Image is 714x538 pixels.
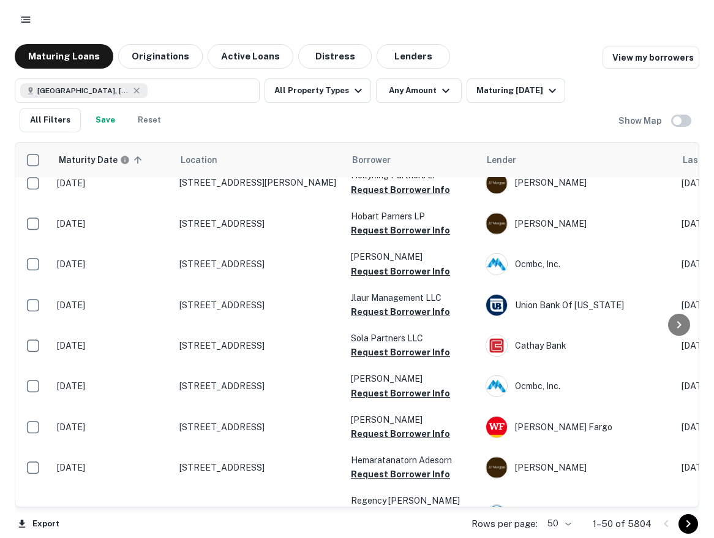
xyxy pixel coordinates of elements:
button: Request Borrower Info [351,467,450,482]
p: [STREET_ADDRESS] [179,259,339,270]
button: Request Borrower Info [351,345,450,360]
button: Go to next page [678,514,698,534]
button: All Filters [20,108,81,132]
p: [DATE] [57,176,167,190]
img: picture [486,335,507,356]
p: Jlaur Management LLC [351,291,473,305]
p: [DATE] [57,257,167,271]
button: Request Borrower Info [351,264,450,279]
h6: Show Map [618,114,664,127]
p: [DATE] [57,298,167,312]
button: Request Borrower Info [351,223,450,238]
p: [STREET_ADDRESS] [179,422,339,433]
div: Prudential Financial [486,504,669,526]
p: [STREET_ADDRESS] [179,340,339,351]
iframe: Chat Widget [653,440,714,499]
p: Sola Partners LLC [351,332,473,345]
img: picture [486,505,507,526]
a: View my borrowers [603,47,699,69]
p: [PERSON_NAME] [351,250,473,263]
p: [DATE] [57,461,167,474]
button: Lenders [377,44,450,69]
div: [PERSON_NAME] [486,213,669,235]
img: picture [486,417,507,438]
p: Hemaratanatorn Adesorn [351,453,473,467]
p: [PERSON_NAME] [351,413,473,426]
button: Save your search to get updates of matches that match your search criteria. [86,108,125,132]
span: Location [181,153,233,167]
p: Rows per page: [472,517,538,531]
p: [STREET_ADDRESS] [179,300,339,311]
img: picture [486,376,507,396]
button: Active Loans [208,44,293,69]
p: [DATE] [57,379,167,393]
th: Maturity dates displayed may be estimated. Please contact the lender for the most accurate maturi... [51,143,173,177]
p: 1–50 of 5804 [593,517,652,531]
button: Request Borrower Info [351,426,450,441]
p: Regency [PERSON_NAME] LLC [351,494,473,521]
p: [STREET_ADDRESS] [179,381,339,392]
div: Maturing [DATE] [476,83,560,98]
p: [STREET_ADDRESS] [179,462,339,473]
div: Union Bank Of [US_STATE] [486,294,669,316]
span: Lender [487,153,516,167]
button: Originations [118,44,203,69]
span: Maturity dates displayed may be estimated. Please contact the lender for the most accurate maturi... [58,153,146,167]
p: Hobart Parners LP [351,210,473,223]
p: [DATE] [57,339,167,352]
span: Borrower [352,153,391,167]
div: Maturity dates displayed may be estimated. Please contact the lender for the most accurate maturi... [59,153,130,167]
button: Request Borrower Info [351,305,450,319]
p: [DATE] [57,217,167,230]
button: All Property Types [265,78,371,103]
div: [PERSON_NAME] Fargo [486,416,669,438]
img: picture [486,213,507,234]
button: Export [15,515,62,533]
th: Location [173,143,345,177]
button: Distress [298,44,372,69]
button: Reset [130,108,169,132]
p: [PERSON_NAME] [351,372,473,385]
button: Request Borrower Info [351,183,450,197]
img: picture [486,295,507,316]
div: 50 [543,515,573,532]
p: [DATE] [57,420,167,434]
div: [PERSON_NAME] [486,457,669,479]
button: [GEOGRAPHIC_DATA], [GEOGRAPHIC_DATA], [GEOGRAPHIC_DATA] [15,78,260,103]
img: picture [486,173,507,194]
h6: Maturity Date [59,153,118,167]
span: [GEOGRAPHIC_DATA], [GEOGRAPHIC_DATA], [GEOGRAPHIC_DATA] [37,85,129,96]
div: [PERSON_NAME] [486,172,669,194]
img: picture [486,457,507,478]
button: Any Amount [376,78,462,103]
p: [STREET_ADDRESS][PERSON_NAME] [179,177,339,188]
button: Request Borrower Info [351,386,450,401]
th: Lender [479,143,675,177]
div: Cathay Bank [486,335,669,357]
button: Maturing [DATE] [467,78,565,103]
img: picture [486,254,507,275]
button: Maturing Loans [15,44,113,69]
p: [STREET_ADDRESS] [179,218,339,229]
th: Borrower [345,143,479,177]
div: Ocmbc, Inc. [486,375,669,397]
div: Ocmbc, Inc. [486,253,669,275]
